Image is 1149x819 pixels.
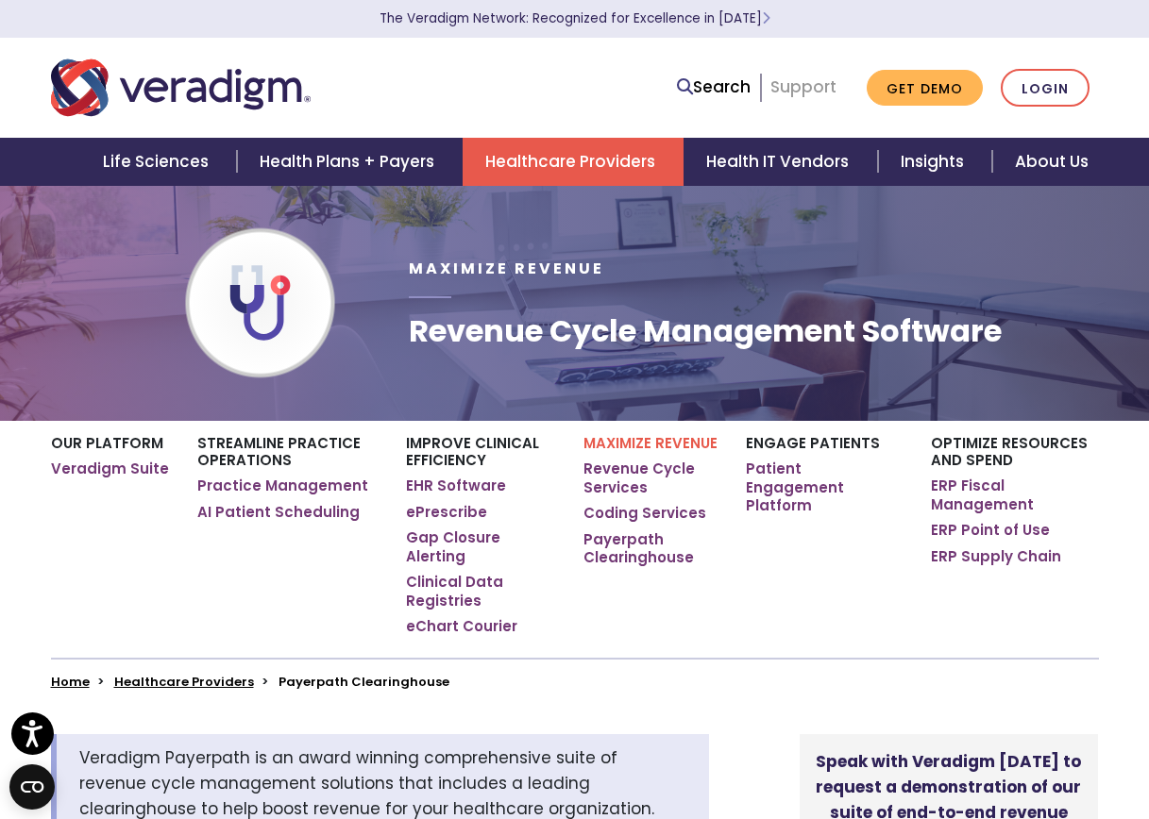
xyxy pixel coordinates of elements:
a: ePrescribe [406,503,487,522]
a: ERP Supply Chain [931,547,1061,566]
a: The Veradigm Network: Recognized for Excellence in [DATE]Learn More [380,9,770,27]
a: EHR Software [406,476,506,495]
a: ERP Fiscal Management [931,476,1098,513]
img: Veradigm logo [51,57,311,119]
a: Insights [878,138,992,186]
a: eChart Courier [406,617,517,636]
a: Search [677,75,751,100]
a: Payerpath Clearinghouse [583,530,718,567]
a: ERP Point of Use [931,521,1050,540]
a: Gap Closure Alerting [406,528,556,565]
button: Open CMP widget [9,764,55,810]
a: Coding Services [583,504,706,523]
a: About Us [992,138,1111,186]
h1: Revenue Cycle Management Software [409,313,1002,349]
a: Get Demo [867,70,983,107]
a: Practice Management [197,476,368,495]
a: Revenue Cycle Services [583,460,718,496]
a: Healthcare Providers [114,673,254,691]
span: Learn More [762,9,770,27]
a: Life Sciences [80,138,237,186]
a: Home [51,673,90,691]
a: Health Plans + Payers [237,138,463,186]
span: Maximize Revenue [409,258,604,279]
a: Healthcare Providers [463,138,684,186]
a: Support [770,75,836,98]
a: Patient Engagement Platform [746,460,903,515]
a: Veradigm Suite [51,460,169,478]
a: AI Patient Scheduling [197,503,360,522]
a: Health IT Vendors [684,138,877,186]
a: Login [1001,69,1090,108]
a: Clinical Data Registries [406,573,556,610]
